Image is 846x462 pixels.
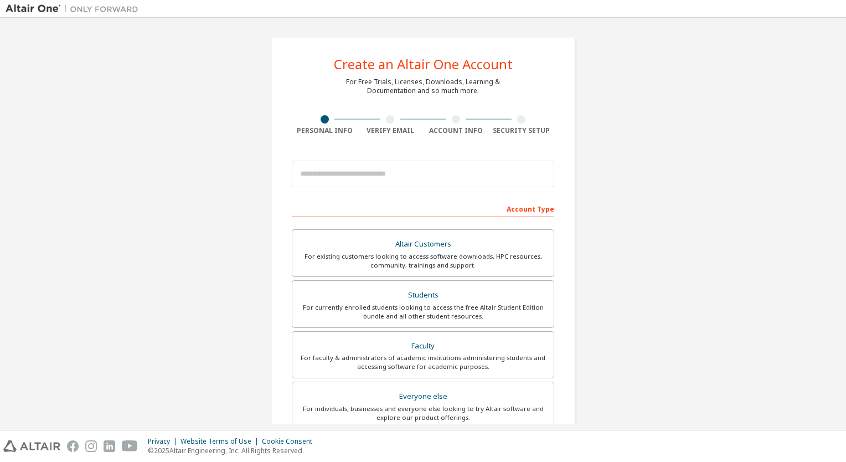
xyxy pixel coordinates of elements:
div: For individuals, businesses and everyone else looking to try Altair software and explore our prod... [299,404,547,422]
img: altair_logo.svg [3,440,60,452]
div: Faculty [299,338,547,354]
div: Personal Info [292,126,358,135]
div: Altair Customers [299,237,547,252]
div: For currently enrolled students looking to access the free Altair Student Edition bundle and all ... [299,303,547,321]
div: Account Info [423,126,489,135]
div: Security Setup [489,126,555,135]
div: Everyone else [299,389,547,404]
div: Account Type [292,199,554,217]
div: Students [299,288,547,303]
div: Website Terms of Use [180,437,262,446]
p: © 2025 Altair Engineering, Inc. All Rights Reserved. [148,446,319,455]
div: For faculty & administrators of academic institutions administering students and accessing softwa... [299,353,547,371]
img: Altair One [6,3,144,14]
div: For Free Trials, Licenses, Downloads, Learning & Documentation and so much more. [346,78,500,95]
img: facebook.svg [67,440,79,452]
div: Privacy [148,437,180,446]
div: Verify Email [358,126,424,135]
div: Create an Altair One Account [334,58,513,71]
img: instagram.svg [85,440,97,452]
div: Cookie Consent [262,437,319,446]
img: linkedin.svg [104,440,115,452]
img: youtube.svg [122,440,138,452]
div: For existing customers looking to access software downloads, HPC resources, community, trainings ... [299,252,547,270]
